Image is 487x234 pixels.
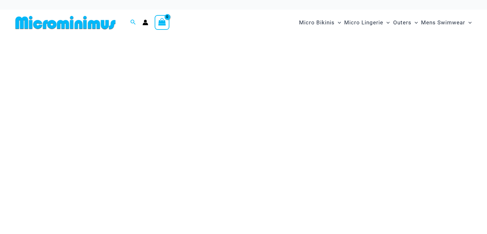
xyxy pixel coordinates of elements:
[343,13,391,32] a: Micro LingerieMenu ToggleMenu Toggle
[393,14,411,31] span: Outers
[296,12,474,33] nav: Site Navigation
[335,14,341,31] span: Menu Toggle
[392,13,419,32] a: OutersMenu ToggleMenu Toggle
[421,14,465,31] span: Mens Swimwear
[465,14,472,31] span: Menu Toggle
[130,19,136,27] a: Search icon link
[142,20,148,25] a: Account icon link
[299,14,335,31] span: Micro Bikinis
[419,13,473,32] a: Mens SwimwearMenu ToggleMenu Toggle
[383,14,390,31] span: Menu Toggle
[344,14,383,31] span: Micro Lingerie
[411,14,418,31] span: Menu Toggle
[13,15,118,30] img: MM SHOP LOGO FLAT
[155,15,169,30] a: View Shopping Cart, empty
[297,13,343,32] a: Micro BikinisMenu ToggleMenu Toggle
